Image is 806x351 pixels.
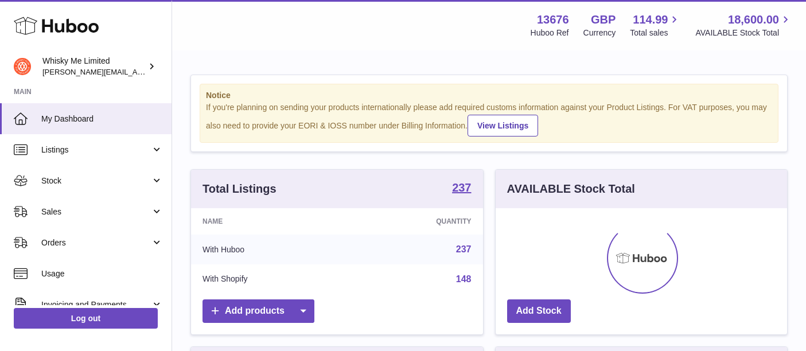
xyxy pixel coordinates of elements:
[507,181,635,197] h3: AVAILABLE Stock Total
[468,115,538,136] a: View Listings
[41,268,163,279] span: Usage
[695,28,792,38] span: AVAILABLE Stock Total
[41,299,151,310] span: Invoicing and Payments
[203,299,314,323] a: Add products
[14,58,31,75] img: frances@whiskyshop.com
[633,12,668,28] span: 114.99
[191,264,348,294] td: With Shopify
[191,235,348,264] td: With Huboo
[456,244,472,254] a: 237
[42,56,146,77] div: Whisky Me Limited
[452,182,471,196] a: 237
[452,182,471,193] strong: 237
[630,12,681,38] a: 114.99 Total sales
[42,67,230,76] span: [PERSON_NAME][EMAIL_ADDRESS][DOMAIN_NAME]
[206,102,772,136] div: If you're planning on sending your products internationally please add required customs informati...
[203,181,277,197] h3: Total Listings
[206,90,772,101] strong: Notice
[537,12,569,28] strong: 13676
[583,28,616,38] div: Currency
[41,145,151,155] span: Listings
[591,12,616,28] strong: GBP
[728,12,779,28] span: 18,600.00
[507,299,571,323] a: Add Stock
[348,208,482,235] th: Quantity
[531,28,569,38] div: Huboo Ref
[695,12,792,38] a: 18,600.00 AVAILABLE Stock Total
[41,175,151,186] span: Stock
[456,274,472,284] a: 148
[14,308,158,329] a: Log out
[630,28,681,38] span: Total sales
[41,237,151,248] span: Orders
[41,206,151,217] span: Sales
[41,114,163,124] span: My Dashboard
[191,208,348,235] th: Name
